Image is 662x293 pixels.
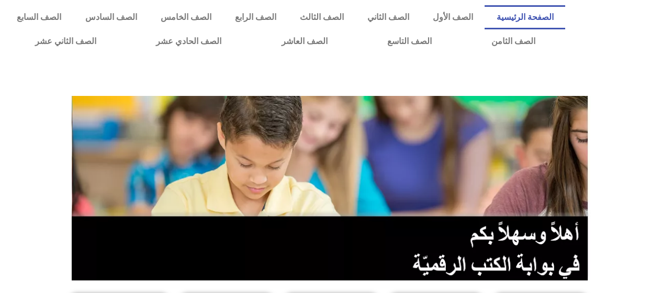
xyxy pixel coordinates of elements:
a: الصف الثاني [355,5,421,29]
a: الصف الثالث [288,5,355,29]
a: الصفحة الرئيسية [485,5,565,29]
a: الصف العاشر [252,29,357,53]
a: الصف الثاني عشر [5,29,126,53]
a: الصف الثامن [462,29,565,53]
a: الصف السادس [73,5,149,29]
a: الصف الأول [421,5,485,29]
a: الصف الحادي عشر [126,29,251,53]
a: الصف التاسع [357,29,462,53]
a: الصف السابع [5,5,73,29]
a: الصف الرابع [223,5,288,29]
a: الصف الخامس [149,5,223,29]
